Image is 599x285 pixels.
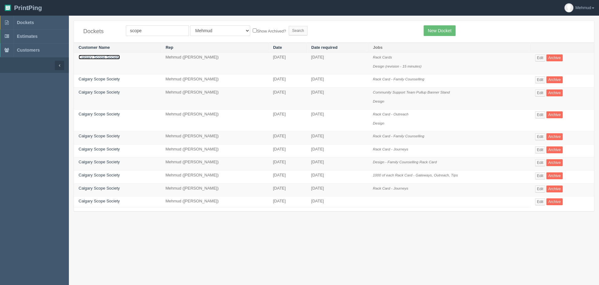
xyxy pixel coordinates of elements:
a: Archive [546,172,563,179]
th: Jobs [368,43,530,53]
td: [DATE] [307,157,368,170]
td: [DATE] [268,144,307,157]
a: Customer Name [79,45,110,50]
input: Customer Name [126,25,189,36]
a: Calgary Scope Society [79,160,120,164]
a: Edit [535,76,545,83]
i: Community Support Team Pullup Banner Stand [373,90,450,94]
i: Design (revision - 15 minutes) [373,64,421,68]
a: Calgary Scope Society [79,147,120,151]
a: Archive [546,186,563,192]
td: [DATE] [307,88,368,109]
a: Archive [546,76,563,83]
a: New Docket [424,25,455,36]
a: Calgary Scope Society [79,199,120,203]
a: Archive [546,159,563,166]
a: Archive [546,111,563,118]
td: [DATE] [268,131,307,145]
a: Calgary Scope Society [79,55,120,59]
a: Edit [535,198,545,205]
td: [DATE] [268,170,307,183]
i: 1000 of each Rack Card - Gateways, Outreach, Tips [373,173,458,177]
a: Archive [546,198,563,205]
td: Mehmud ([PERSON_NAME]) [161,131,268,145]
i: Design [373,121,384,125]
a: Edit [535,172,545,179]
a: Rep [166,45,173,50]
a: Calgary Scope Society [79,90,120,94]
a: Calgary Scope Society [79,186,120,191]
i: Rack Card - Family Counselling [373,77,424,81]
td: [DATE] [268,157,307,170]
td: Mehmud ([PERSON_NAME]) [161,196,268,207]
td: [DATE] [307,109,368,131]
td: Mehmud ([PERSON_NAME]) [161,144,268,157]
a: Date [273,45,282,50]
td: [DATE] [268,196,307,207]
img: logo-3e63b451c926e2ac314895c53de4908e5d424f24456219fb08d385ab2e579770.png [5,5,11,11]
a: Calgary Scope Society [79,77,120,81]
a: Edit [535,159,545,166]
i: Rack Card - Journeys [373,147,408,151]
a: Edit [535,133,545,140]
a: Calgary Scope Society [79,134,120,138]
a: Date required [311,45,338,50]
span: Dockets [17,20,34,25]
a: Edit [535,111,545,118]
label: Show Archived? [253,27,286,34]
td: Mehmud ([PERSON_NAME]) [161,157,268,170]
td: Mehmud ([PERSON_NAME]) [161,88,268,109]
td: [DATE] [307,131,368,145]
a: Edit [535,186,545,192]
a: Archive [546,54,563,61]
a: Archive [546,133,563,140]
td: [DATE] [268,53,307,74]
a: Calgary Scope Society [79,112,120,116]
i: Rack Cards [373,55,392,59]
a: Edit [535,54,545,61]
i: Design [373,99,384,103]
td: Mehmud ([PERSON_NAME]) [161,74,268,88]
i: Rack Card - Family Counselling [373,134,424,138]
img: avatar_default-7531ab5dedf162e01f1e0bb0964e6a185e93c5c22dfe317fb01d7f8cd2b1632c.jpg [565,3,573,12]
td: Mehmud ([PERSON_NAME]) [161,53,268,74]
td: Mehmud ([PERSON_NAME]) [161,170,268,183]
i: Rack Card - Journeys [373,186,408,190]
td: Mehmud ([PERSON_NAME]) [161,109,268,131]
td: [DATE] [268,74,307,88]
td: [DATE] [307,53,368,74]
h4: Dockets [83,28,116,35]
td: [DATE] [307,183,368,196]
i: Design - Family Counselling Rack Card [373,160,437,164]
td: Mehmud ([PERSON_NAME]) [161,183,268,196]
td: [DATE] [307,196,368,207]
td: [DATE] [307,74,368,88]
td: [DATE] [268,88,307,109]
td: [DATE] [268,109,307,131]
span: Estimates [17,34,38,39]
span: Customers [17,48,40,53]
a: Edit [535,146,545,153]
a: Edit [535,89,545,96]
input: Search [289,26,307,35]
td: [DATE] [307,170,368,183]
a: Archive [546,89,563,96]
a: Archive [546,146,563,153]
td: [DATE] [307,144,368,157]
a: Calgary Scope Society [79,173,120,177]
i: Rack Card - Outreach [373,112,409,116]
input: Show Archived? [253,28,257,33]
td: [DATE] [268,183,307,196]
